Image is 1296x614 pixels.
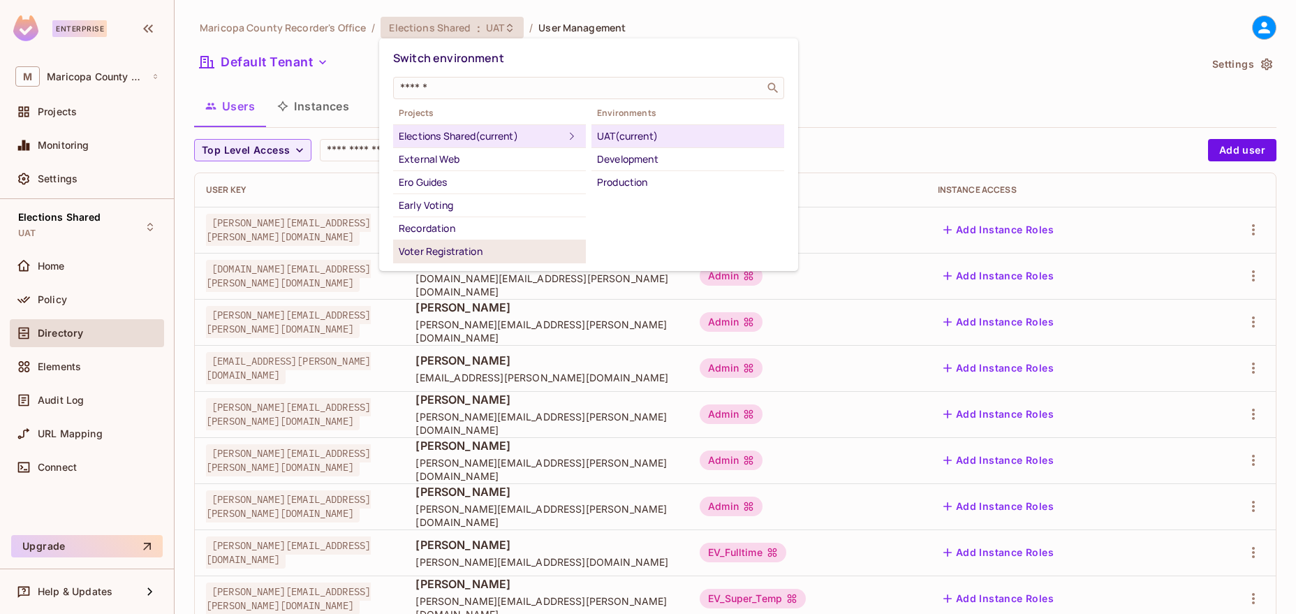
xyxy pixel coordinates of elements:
span: Switch environment [393,50,504,66]
span: Environments [591,108,784,119]
span: Projects [393,108,586,119]
div: Voter Registration [399,243,580,260]
div: External Web [399,151,580,168]
div: Recordation [399,220,580,237]
div: Early Voting [399,197,580,214]
div: Ero Guides [399,174,580,191]
div: UAT (current) [597,128,779,145]
div: Production [597,174,779,191]
div: Elections Shared (current) [399,128,564,145]
div: Development [597,151,779,168]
